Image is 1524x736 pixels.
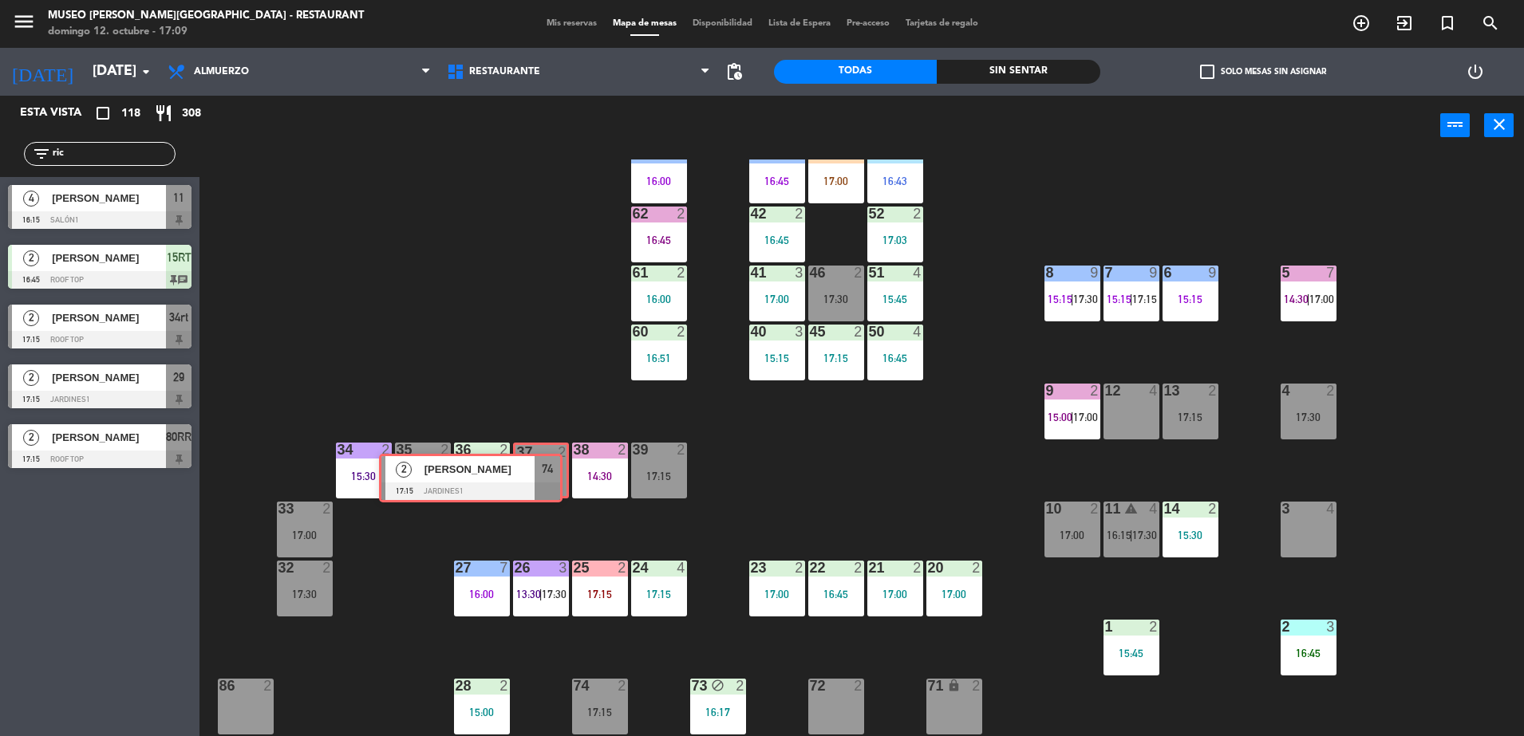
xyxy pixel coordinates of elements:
[1163,293,1218,305] div: 15:15
[1132,293,1157,305] span: 17:15
[937,60,1100,84] div: Sin sentar
[795,148,804,162] div: 3
[1046,384,1047,398] div: 9
[795,207,804,221] div: 2
[795,561,804,575] div: 2
[1163,529,1218,541] div: 15:30
[808,175,864,187] div: 17:00
[1090,502,1100,516] div: 2
[1073,411,1098,423] span: 17:00
[1326,266,1336,280] div: 7
[1073,293,1098,305] span: 17:30
[278,561,279,575] div: 32
[572,470,628,482] div: 14:30
[277,529,333,541] div: 17:00
[194,66,249,77] span: Almuerzo
[1326,384,1336,398] div: 2
[1104,647,1159,659] div: 15:45
[751,207,752,221] div: 42
[867,588,923,600] div: 17:00
[690,706,746,718] div: 16:17
[1046,502,1047,516] div: 10
[618,561,627,575] div: 2
[972,679,981,693] div: 2
[810,266,811,280] div: 46
[854,148,863,162] div: 2
[867,175,923,187] div: 16:43
[1208,266,1218,280] div: 9
[724,62,744,81] span: pending_actions
[1208,502,1218,516] div: 2
[677,148,686,162] div: 2
[1282,266,1283,280] div: 5
[869,266,870,280] div: 51
[263,679,273,693] div: 2
[1048,293,1072,305] span: 15:15
[52,309,166,326] span: [PERSON_NAME]
[23,430,39,446] span: 2
[1481,14,1500,33] i: search
[499,561,509,575] div: 7
[1107,293,1131,305] span: 15:15
[52,190,166,207] span: [PERSON_NAME]
[839,19,898,28] span: Pre-acceso
[277,588,333,600] div: 17:30
[1044,529,1100,541] div: 17:00
[542,588,567,600] span: 17:30
[1352,14,1371,33] i: add_circle_outline
[869,207,870,221] div: 52
[854,679,863,693] div: 2
[572,588,628,600] div: 17:15
[381,443,391,457] div: 2
[867,293,923,305] div: 15:45
[898,19,986,28] span: Tarjetas de regalo
[1130,293,1133,305] span: |
[869,561,870,575] div: 21
[1282,502,1283,516] div: 3
[1105,620,1106,634] div: 1
[23,370,39,386] span: 2
[869,325,870,339] div: 50
[1466,62,1485,81] i: power_settings_new
[631,175,687,187] div: 16:00
[869,148,870,162] div: 53
[749,175,805,187] div: 16:45
[1282,384,1283,398] div: 4
[1071,293,1074,305] span: |
[182,104,201,123] span: 308
[1164,502,1165,516] div: 14
[1164,266,1165,280] div: 6
[808,352,864,364] div: 17:15
[913,207,922,221] div: 2
[972,561,981,575] div: 2
[711,679,724,692] i: block
[1200,65,1326,79] label: Solo mesas sin asignar
[136,62,156,81] i: arrow_drop_down
[395,470,451,482] div: 17:30
[913,148,922,162] div: 4
[1105,502,1106,516] div: 11
[1284,293,1309,305] span: 14:30
[572,706,628,718] div: 17:15
[278,502,279,516] div: 33
[23,310,39,326] span: 2
[516,588,541,600] span: 13:30
[677,266,686,280] div: 2
[173,188,184,207] span: 11
[677,325,686,339] div: 2
[440,443,450,457] div: 2
[454,706,510,718] div: 15:00
[1446,115,1465,134] i: power_input
[12,10,36,39] button: menu
[166,427,191,447] span: 80RR
[167,248,191,267] span: 15RT
[539,588,543,600] span: |
[751,325,752,339] div: 40
[854,561,863,575] div: 2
